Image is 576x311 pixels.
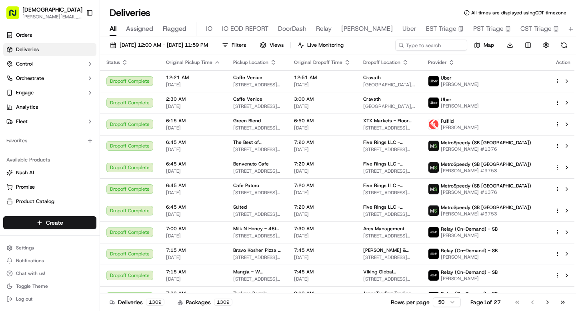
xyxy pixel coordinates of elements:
span: 3:00 AM [294,96,350,102]
span: [DATE] [294,254,350,261]
div: Deliveries [110,298,164,306]
span: Uber [441,75,452,81]
span: Cafe Patoro [233,182,259,189]
span: [PERSON_NAME] [441,275,498,282]
span: Status [106,59,120,66]
span: Five Rings LLC - [GEOGRAPHIC_DATA] - Floor 30 [363,182,415,189]
span: [DATE] [166,82,220,88]
span: Relay (On-Demand) - SB [441,291,498,297]
span: [DATE] [294,103,350,110]
span: [PERSON_NAME] #1376 [441,146,531,152]
a: Analytics [3,101,96,114]
div: Available Products [3,154,96,166]
span: [PERSON_NAME] [441,124,479,131]
span: Engage [16,89,34,96]
span: IO EOD REPORT [222,24,268,34]
span: [STREET_ADDRESS][US_STATE] [233,103,281,110]
span: [STREET_ADDRESS][US_STATE] [363,146,415,153]
span: [PERSON_NAME] [441,81,479,88]
div: Favorites [3,134,96,147]
span: Uber [441,96,452,103]
div: Page 1 of 27 [470,298,501,306]
span: All [110,24,116,34]
button: Fleet [3,115,96,128]
span: Views [270,42,284,49]
span: [DATE] [294,168,350,174]
span: Nash AI [16,169,34,176]
span: Mangia - W [GEOGRAPHIC_DATA] [233,269,281,275]
span: Relay [316,24,332,34]
span: [DATE] 12:00 AM - [DATE] 11:59 PM [120,42,208,49]
span: MetroSpeedy (SB [GEOGRAPHIC_DATA]) [441,183,531,189]
span: DoorDash [278,24,306,34]
span: Zuckers Bagels - Tribeca [233,290,281,297]
span: [STREET_ADDRESS][US_STATE] [233,189,281,196]
span: [STREET_ADDRESS][US_STATE] [233,146,281,153]
a: Orders [3,29,96,42]
span: The Best of [US_STATE] Food [233,139,281,146]
span: Dropoff Location [363,59,400,66]
button: Control [3,58,96,70]
span: Green Blend [233,118,261,124]
span: 6:50 AM [294,118,350,124]
span: 7:20 AM [294,204,350,210]
span: 6:15 AM [166,118,220,124]
a: Nash AI [6,169,93,176]
span: 12:21 AM [166,74,220,81]
span: 6:45 AM [166,139,220,146]
span: [PERSON_NAME] #9753 [441,211,531,217]
span: [PERSON_NAME] [441,103,479,109]
span: Relay (On-Demand) - SB [441,269,498,275]
img: metro_speed_logo.png [428,184,439,194]
a: Deliveries [3,43,96,56]
span: MetroSpeedy (SB [GEOGRAPHIC_DATA]) [441,140,531,146]
a: Promise [6,183,93,191]
button: Create [3,216,96,229]
button: Settings [3,242,96,253]
span: [STREET_ADDRESS][US_STATE] [363,168,415,174]
span: [PERSON_NAME][EMAIL_ADDRESS][DOMAIN_NAME] [22,14,82,20]
span: Benvenuto Cafe [233,161,269,167]
span: 6:45 AM [166,161,220,167]
span: [GEOGRAPHIC_DATA], [STREET_ADDRESS][US_STATE] [363,82,415,88]
span: Viking Global ([GEOGRAPHIC_DATA]) [363,269,415,275]
span: Settings [16,245,34,251]
span: Five Rings LLC - [GEOGRAPHIC_DATA] - Floor 30 [363,204,415,210]
span: 7:45 AM [294,247,350,253]
span: 6:45 AM [166,182,220,189]
img: metro_speed_logo.png [428,162,439,173]
span: [STREET_ADDRESS][US_STATE] [233,82,281,88]
a: Product Catalog [6,198,93,205]
button: Filters [218,40,250,51]
span: [STREET_ADDRESS][PERSON_NAME][US_STATE] [363,125,415,131]
button: [DATE] 12:00 AM - [DATE] 11:59 PM [106,40,212,51]
span: Five Rings LLC - [GEOGRAPHIC_DATA] - Floor 30 [363,139,415,146]
span: Fulflld [441,118,454,124]
span: [DATE] [294,211,350,217]
button: [DEMOGRAPHIC_DATA] [22,6,82,14]
span: Suited [233,204,247,210]
img: relay_logo_black.png [428,270,439,281]
span: [PERSON_NAME] #9753 [441,167,531,174]
span: [DATE] [294,82,350,88]
span: [DATE] [166,168,220,174]
span: 6:45 AM [166,204,220,210]
input: Type to search [395,40,467,51]
div: 1309 [214,299,232,306]
span: [DATE] [166,233,220,239]
span: [DATE] [294,189,350,196]
span: 7:00 AM [166,225,220,232]
span: MetroSpeedy (SB [GEOGRAPHIC_DATA]) [441,161,531,167]
span: IO [206,24,212,34]
button: [DEMOGRAPHIC_DATA][PERSON_NAME][EMAIL_ADDRESS][DOMAIN_NAME] [3,3,83,22]
span: Caffe Venice [233,96,262,102]
h1: Deliveries [110,6,150,19]
span: JonesTrading Trading [363,290,411,297]
p: Rows per page [391,298,430,306]
span: [STREET_ADDRESS][US_STATE] [363,189,415,196]
span: Cravath [363,96,381,102]
button: Toggle Theme [3,281,96,292]
button: Chat with us! [3,268,96,279]
span: Relay (On-Demand) - SB [441,226,498,232]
